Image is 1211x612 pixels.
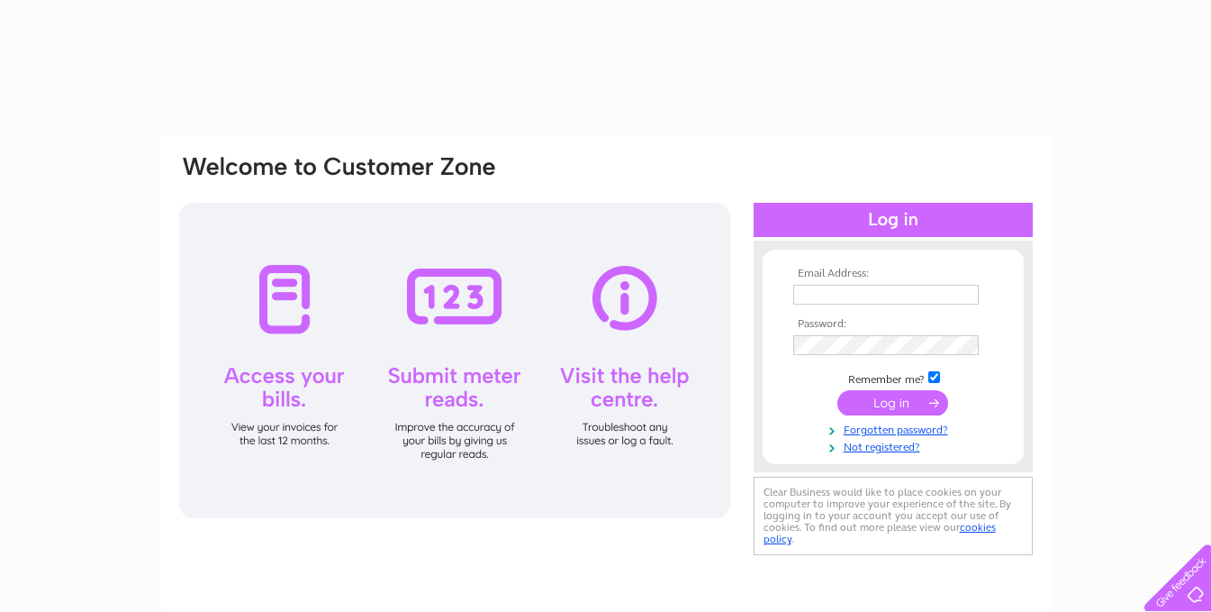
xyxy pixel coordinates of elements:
[793,437,998,454] a: Not registered?
[789,369,998,387] td: Remember me?
[789,318,998,331] th: Password:
[764,521,996,545] a: cookies policy
[793,420,998,437] a: Forgotten password?
[789,268,998,280] th: Email Address:
[754,477,1033,555] div: Clear Business would like to place cookies on your computer to improve your experience of the sit...
[837,390,948,416] input: Submit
